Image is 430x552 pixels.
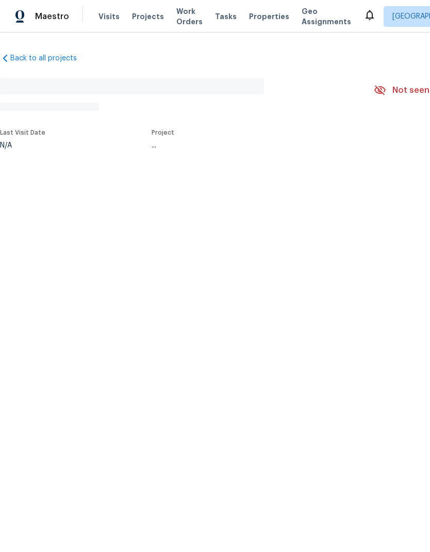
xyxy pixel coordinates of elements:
[176,6,203,27] span: Work Orders
[215,13,237,20] span: Tasks
[302,6,351,27] span: Geo Assignments
[35,11,69,22] span: Maestro
[98,11,120,22] span: Visits
[152,142,350,149] div: ...
[132,11,164,22] span: Projects
[152,129,174,136] span: Project
[249,11,289,22] span: Properties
